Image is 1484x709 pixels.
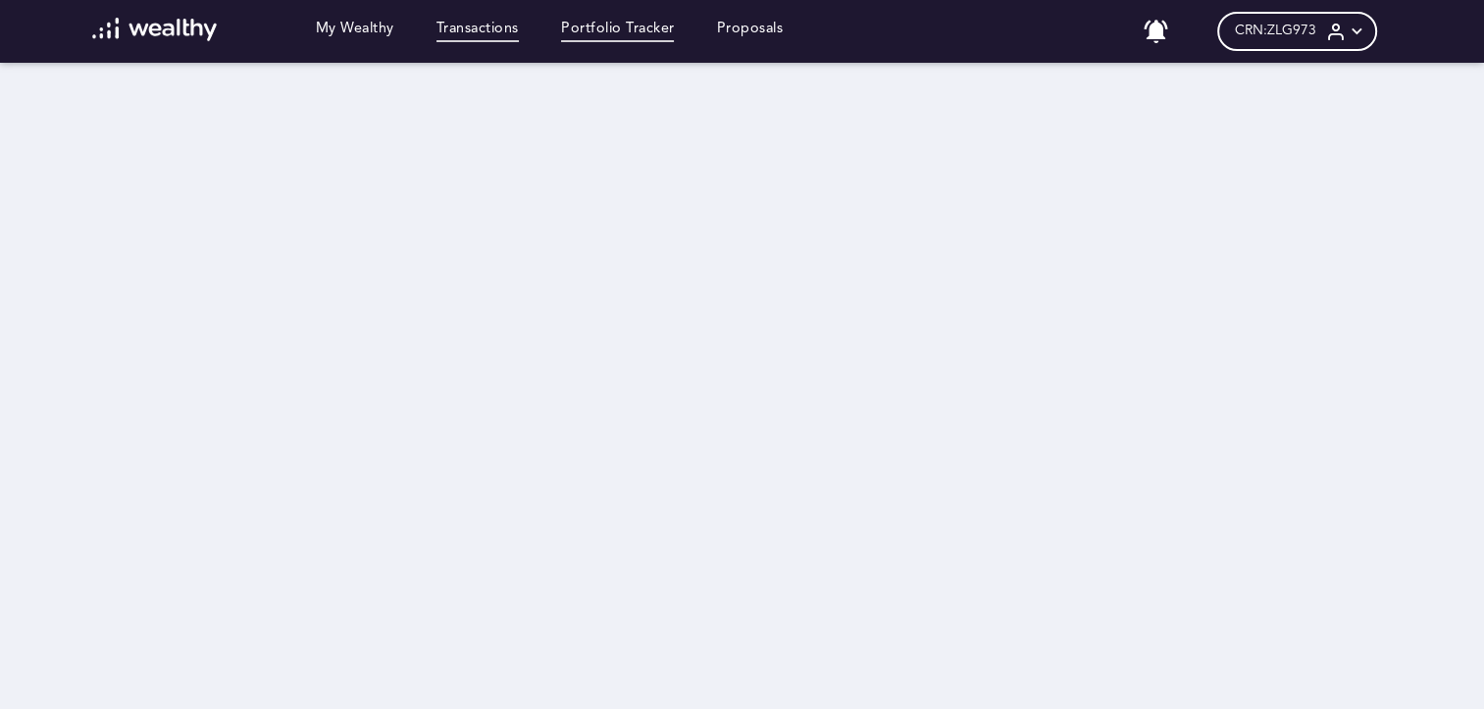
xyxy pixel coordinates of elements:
[316,21,394,42] a: My Wealthy
[92,18,217,41] img: wl-logo-white.svg
[436,21,519,42] a: Transactions
[1235,23,1316,39] span: CRN: ZLG973
[561,21,675,42] a: Portfolio Tracker
[717,21,784,42] a: Proposals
